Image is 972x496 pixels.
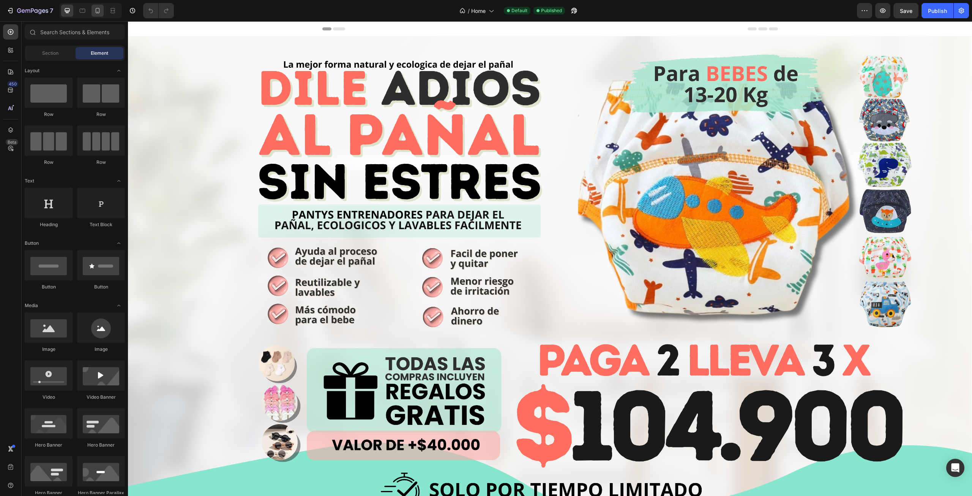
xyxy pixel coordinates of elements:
span: Published [541,7,562,14]
span: Toggle open [113,237,125,249]
span: Section [42,50,58,57]
div: Video [25,394,73,401]
div: Image [77,346,125,353]
div: Button [25,284,73,290]
div: Image [25,346,73,353]
span: Text [25,177,34,184]
input: Search Sections & Elements [25,24,125,40]
div: Video Banner [77,394,125,401]
div: Row [25,159,73,166]
div: Row [77,111,125,118]
div: Hero Banner [25,442,73,448]
div: Beta [6,139,18,145]
div: Hero Banner [77,442,125,448]
button: Save [893,3,918,18]
span: Toggle open [113,300,125,312]
div: Publish [928,7,947,15]
span: Element [91,50,108,57]
p: 7 [50,6,53,15]
span: Media [25,302,38,309]
div: Undo/Redo [143,3,174,18]
span: / [468,7,470,15]
div: Row [77,159,125,166]
span: Toggle open [113,175,125,187]
span: Save [900,8,912,14]
div: Button [77,284,125,290]
div: Row [25,111,73,118]
span: Default [511,7,527,14]
div: Open Intercom Messenger [946,459,964,477]
div: 450 [7,81,18,87]
span: Button [25,240,39,247]
iframe: Design area [128,21,972,496]
button: 7 [3,3,57,18]
div: Heading [25,221,73,228]
div: Text Block [77,221,125,228]
button: Publish [922,3,953,18]
span: Home [471,7,486,15]
span: Layout [25,67,39,74]
span: Toggle open [113,65,125,77]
